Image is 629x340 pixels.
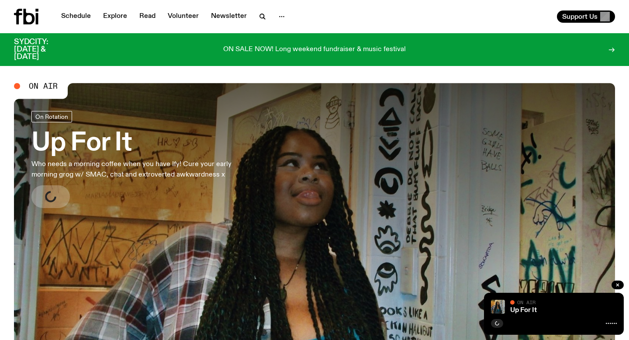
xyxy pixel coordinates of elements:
[134,10,161,23] a: Read
[223,46,406,54] p: ON SALE NOW! Long weekend fundraiser & music festival
[31,111,72,122] a: On Rotation
[31,131,255,156] h3: Up For It
[517,299,536,305] span: On Air
[56,10,96,23] a: Schedule
[206,10,252,23] a: Newsletter
[14,38,70,61] h3: SYDCITY: [DATE] & [DATE]
[29,82,58,90] span: On Air
[557,10,615,23] button: Support Us
[162,10,204,23] a: Volunteer
[98,10,132,23] a: Explore
[35,113,68,120] span: On Rotation
[510,307,537,314] a: Up For It
[31,111,255,208] a: Up For ItWho needs a morning coffee when you have Ify! Cure your early morning grog w/ SMAC, chat...
[562,13,598,21] span: Support Us
[31,159,255,180] p: Who needs a morning coffee when you have Ify! Cure your early morning grog w/ SMAC, chat and extr...
[491,300,505,314] img: Ify - a Brown Skin girl with black braided twists, looking up to the side with her tongue stickin...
